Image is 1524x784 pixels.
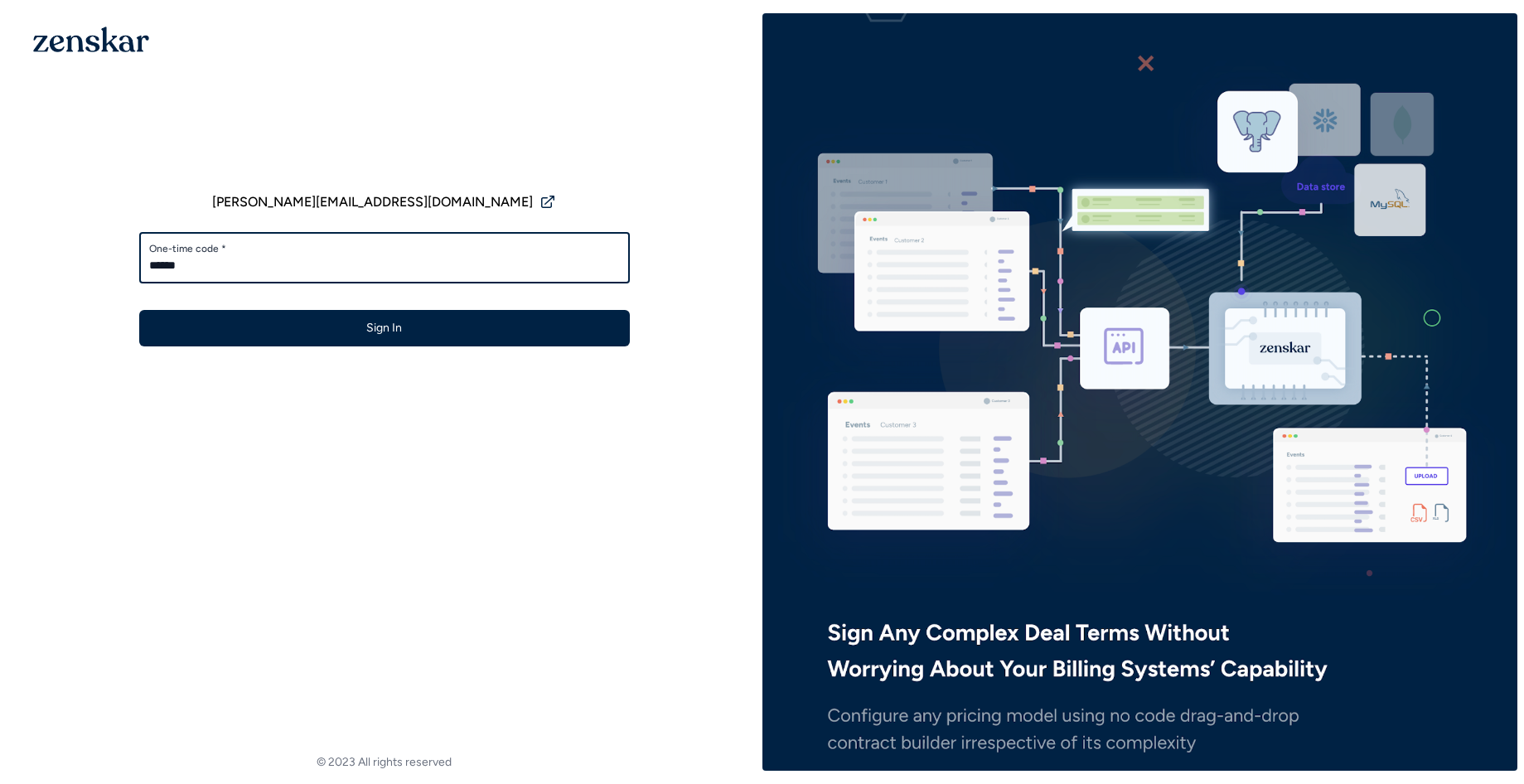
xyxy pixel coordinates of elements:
[33,27,149,52] img: 1OGAJ2xQqyY4LXKgY66KYq0eOWRCkrZdAb3gUhuVAqdWPZE9SRJmCz+oDMSn4zDLXe31Ii730ItAGKgCKgCCgCikA4Av8PJUP...
[149,242,620,255] label: One-time code *
[139,310,630,346] button: Sign In
[7,754,762,771] footer: © 2023 All rights reserved
[212,192,533,212] span: [PERSON_NAME][EMAIL_ADDRESS][DOMAIN_NAME]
